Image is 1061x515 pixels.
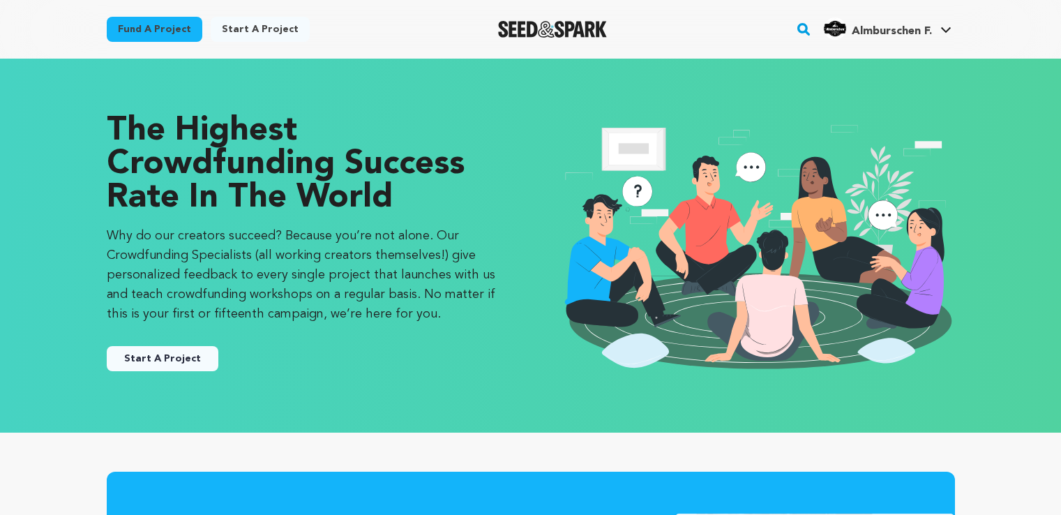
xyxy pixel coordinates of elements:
[821,15,954,40] a: Almburschen F.'s Profile
[498,21,608,38] a: Seed&Spark Homepage
[498,21,608,38] img: Seed&Spark Logo Dark Mode
[824,17,846,40] img: dc1cac645dae3099.jpg
[107,114,503,215] p: The Highest Crowdfunding Success Rate in the World
[211,17,310,42] a: Start a project
[821,15,954,44] span: Almburschen F.'s Profile
[107,226,503,324] p: Why do our creators succeed? Because you’re not alone. Our Crowdfunding Specialists (all working ...
[107,17,202,42] a: Fund a project
[107,346,218,371] button: Start A Project
[559,114,955,377] img: seedandspark start project illustration image
[852,26,932,37] span: Almburschen F.
[824,17,932,40] div: Almburschen F.'s Profile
